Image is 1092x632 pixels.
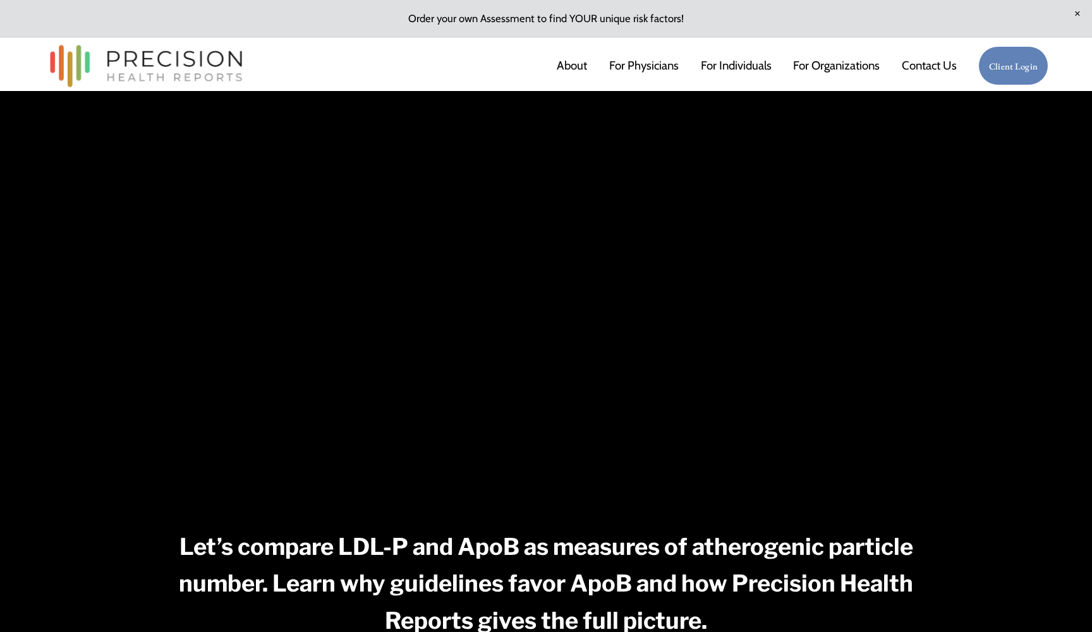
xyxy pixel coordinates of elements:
a: Contact Us [902,53,957,79]
span: For Organizations [793,54,880,77]
iframe: Chat Widget [1029,571,1092,632]
strong: LDL-P vs ApoB: Understanding Particle Number in Cardiovascular Risk [129,307,972,427]
a: Client Login [978,46,1048,86]
a: About [557,53,587,79]
a: folder dropdown [793,53,880,79]
img: Precision Health Reports [44,39,248,93]
a: For Physicians [609,53,679,79]
a: For Individuals [701,53,772,79]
